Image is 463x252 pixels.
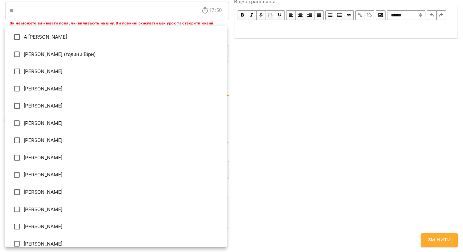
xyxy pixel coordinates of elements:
[5,201,227,218] li: [PERSON_NAME]
[5,183,227,201] li: [PERSON_NAME]
[5,115,227,132] li: [PERSON_NAME]
[5,149,227,166] li: [PERSON_NAME]
[5,80,227,98] li: [PERSON_NAME]
[5,28,227,46] li: А [PERSON_NAME]
[5,97,227,115] li: [PERSON_NAME]
[5,166,227,184] li: [PERSON_NAME]
[5,63,227,80] li: [PERSON_NAME]
[5,46,227,63] li: [PERSON_NAME] (години Віри)
[5,132,227,149] li: [PERSON_NAME]
[5,218,227,235] li: [PERSON_NAME]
